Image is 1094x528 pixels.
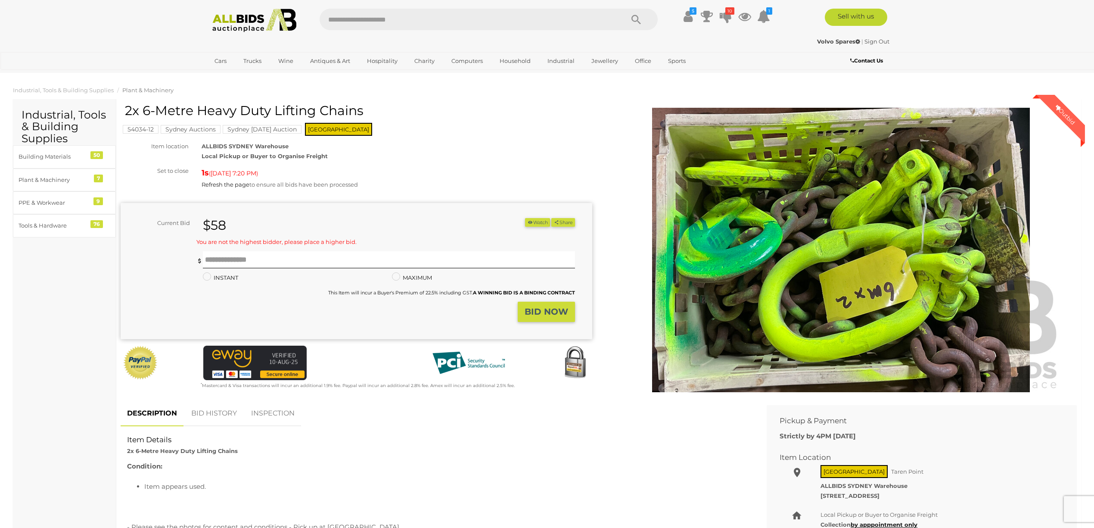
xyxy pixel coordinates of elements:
a: Plant & Machinery 7 [13,169,116,191]
div: 76 [90,220,103,228]
a: Cars [209,54,232,68]
div: Outbid [1045,95,1085,134]
span: [DATE] 7:20 PM [211,169,256,177]
label: INSTANT [203,273,238,283]
a: Sign Out [864,38,889,45]
strong: 1s [202,168,209,178]
strong: $58 [203,217,226,233]
h1: 2x 6-Metre Heavy Duty Lifting Chains [125,103,590,118]
i: $ [690,7,696,15]
a: Jewellery [586,54,624,68]
a: Refresh the page [202,181,249,188]
a: Sydney [DATE] Auction [223,126,301,133]
strong: BID NOW [525,306,568,317]
a: Industrial, Tools & Building Supplies [13,87,114,94]
a: 54034-12 [123,126,159,133]
a: Sports [662,54,691,68]
span: Local Pickup or Buyer to Organise Freight [820,511,938,518]
a: Sydney Auctions [161,126,221,133]
span: ( ) [209,170,258,177]
div: You are not the highest bidder, please place a higher bid. [196,237,575,247]
a: Hospitality [361,54,403,68]
mark: Sydney Auctions [161,125,221,134]
div: 7 [94,175,103,182]
a: 10 [719,9,732,24]
div: Item location [114,141,195,151]
b: Contact Us [850,57,883,64]
span: [GEOGRAPHIC_DATA] [305,123,372,136]
span: Taren Point [889,466,926,477]
img: PCI DSS compliant [426,346,512,380]
b: Condition: [127,462,162,470]
a: Contact Us [850,56,885,66]
strong: 2x 6-Metre Heavy Duty Lifting Chains [127,447,238,454]
i: 10 [725,7,734,15]
span: to ensure all bids have been processed [202,181,358,188]
div: Plant & Machinery [19,175,90,185]
strong: ALLBIDS SYDNEY Warehouse [202,143,289,150]
li: Watch this item [525,218,550,227]
strong: Local Pickup or Buyer to Organise Freight [202,153,328,159]
a: Computers [446,54,488,68]
a: INSPECTION [245,401,301,426]
div: 9 [93,197,103,205]
a: Wine [273,54,299,68]
img: eWAY Payment Gateway [203,346,307,380]
div: Current Bid [121,218,196,228]
a: Sell with us [825,9,887,26]
strong: ALLBIDS SYDNEY Warehouse [820,482,908,489]
img: Official PayPal Seal [123,346,158,380]
button: Search [615,9,658,30]
label: MAXIMUM [392,273,432,283]
img: Allbids.com.au [208,9,301,32]
a: DESCRIPTION [121,401,183,426]
a: by apppointment only [851,521,917,528]
img: 2x 6-Metre Heavy Duty Lifting Chains [621,108,1062,392]
li: Item appears used. [144,481,747,492]
a: Industrial [542,54,580,68]
b: A WINNING BID IS A BINDING CONTRACT [473,290,575,296]
a: Volvo Spares [817,38,861,45]
mark: Sydney [DATE] Auction [223,125,301,134]
strong: Volvo Spares [817,38,860,45]
a: BID HISTORY [185,401,243,426]
b: Strictly by 4PM [DATE] [780,432,856,440]
a: Building Materials 50 [13,145,116,168]
a: Household [494,54,536,68]
mark: 54034-12 [123,125,159,134]
div: Building Materials [19,152,90,162]
a: Plant & Machinery [122,87,174,94]
div: 50 [90,151,103,159]
a: Trucks [238,54,267,68]
h2: Pickup & Payment [780,417,1051,425]
div: PPE & Workwear [19,198,90,208]
strong: [STREET_ADDRESS] [820,492,880,499]
small: Mastercard & Visa transactions will incur an additional 1.9% fee. Paypal will incur an additional... [201,383,515,388]
a: Antiques & Art [305,54,356,68]
h2: Industrial, Tools & Building Supplies [22,109,107,145]
a: [GEOGRAPHIC_DATA] [209,68,281,82]
i: 1 [766,7,772,15]
span: [GEOGRAPHIC_DATA] [820,465,888,478]
img: Secured by Rapid SSL [558,346,592,380]
small: This Item will incur a Buyer's Premium of 22.5% including GST. [328,290,575,296]
span: | [861,38,863,45]
button: BID NOW [518,302,575,322]
a: Tools & Hardware 76 [13,214,116,237]
h2: Item Details [127,436,747,444]
b: Collection [820,521,917,528]
button: Watch [525,218,550,227]
a: Charity [409,54,440,68]
h2: Item Location [780,453,1051,462]
button: Share [551,218,575,227]
div: Tools & Hardware [19,221,90,231]
div: Set to close [114,166,195,176]
a: $ [681,9,694,24]
a: 1 [757,9,770,24]
a: PPE & Workwear 9 [13,191,116,214]
a: Office [629,54,657,68]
